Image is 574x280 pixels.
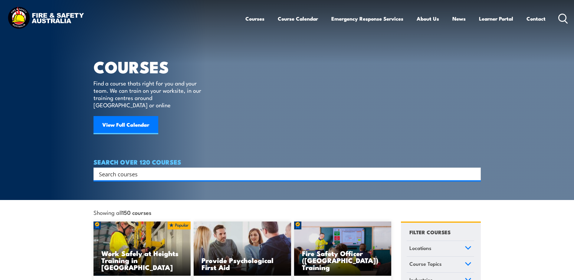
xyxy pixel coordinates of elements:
[93,116,158,134] a: View Full Calendar
[93,59,210,74] h1: COURSES
[479,11,513,27] a: Learner Portal
[409,228,451,236] h4: FILTER COURSES
[278,11,318,27] a: Course Calendar
[122,208,151,216] strong: 150 courses
[194,222,291,276] img: Mental Health First Aid Training Course from Fire & Safety Australia
[417,11,439,27] a: About Us
[93,222,191,276] a: Work Safely at Heights Training in [GEOGRAPHIC_DATA]
[526,11,546,27] a: Contact
[407,257,474,272] a: Course Topics
[100,170,469,178] form: Search form
[194,222,291,276] a: Provide Psychological First Aid
[99,169,467,178] input: Search input
[407,241,474,257] a: Locations
[93,158,481,165] h4: SEARCH OVER 120 COURSES
[470,170,479,178] button: Search magnifier button
[294,222,392,276] img: Fire Safety Advisor
[409,260,442,268] span: Course Topics
[331,11,403,27] a: Emergency Response Services
[409,244,431,252] span: Locations
[202,257,283,271] h3: Provide Psychological First Aid
[452,11,466,27] a: News
[245,11,264,27] a: Courses
[93,222,191,276] img: Work Safely at Heights Training (1)
[93,209,151,215] span: Showing all
[294,222,392,276] a: Fire Safety Officer ([GEOGRAPHIC_DATA]) Training
[93,79,204,108] p: Find a course thats right for you and your team. We can train on your worksite, in our training c...
[302,250,384,271] h3: Fire Safety Officer ([GEOGRAPHIC_DATA]) Training
[101,250,183,271] h3: Work Safely at Heights Training in [GEOGRAPHIC_DATA]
